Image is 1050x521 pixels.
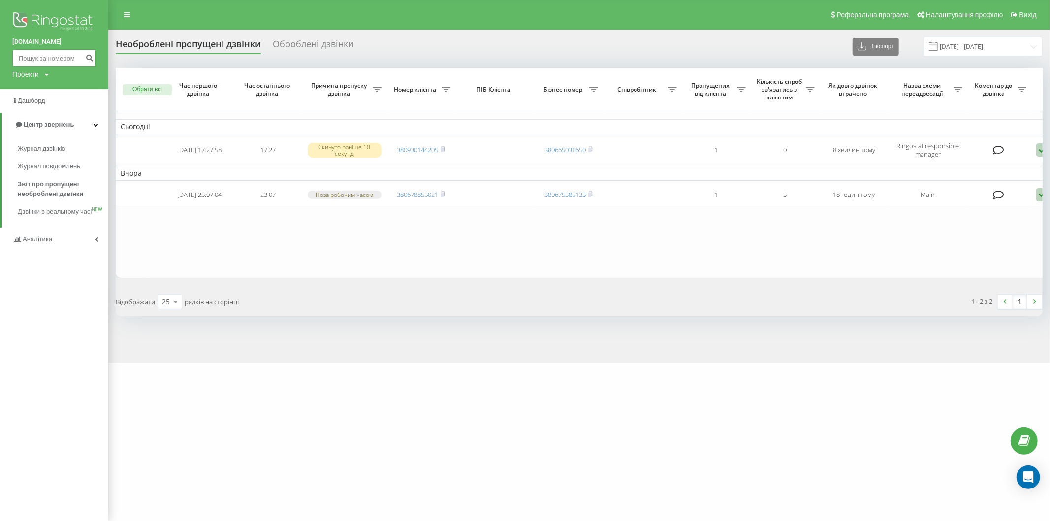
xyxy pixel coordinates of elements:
[18,140,108,158] a: Журнал дзвінків
[751,136,820,164] td: 0
[1013,295,1027,309] a: 1
[308,143,382,158] div: Скинуто раніше 10 секунд
[608,86,668,94] span: Співробітник
[18,203,108,221] a: Дзвінки в реальному часіNEW
[123,84,172,95] button: Обрати всі
[18,207,92,217] span: Дзвінки в реальному часі
[308,82,373,97] span: Причина пропуску дзвінка
[18,158,108,175] a: Журнал повідомлень
[18,97,45,104] span: Дашборд
[889,183,967,207] td: Main
[827,82,881,97] span: Як довго дзвінок втрачено
[234,136,303,164] td: 17:27
[837,11,909,19] span: Реферальна програма
[308,191,382,199] div: Поза робочим часом
[18,179,103,199] span: Звіт про пропущені необроблені дзвінки
[165,136,234,164] td: [DATE] 17:27:58
[116,297,155,306] span: Відображати
[165,183,234,207] td: [DATE] 23:07:04
[853,38,899,56] button: Експорт
[682,183,751,207] td: 1
[751,183,820,207] td: 3
[18,175,108,203] a: Звіт про пропущені необроблені дзвінки
[185,297,239,306] span: рядків на сторінці
[972,296,993,306] div: 1 - 2 з 2
[820,136,889,164] td: 8 хвилин тому
[391,86,442,94] span: Номер клієнта
[12,69,39,79] div: Проекти
[682,136,751,164] td: 1
[397,145,438,154] a: 380930144205
[889,136,967,164] td: Ringostat responsible manager
[23,235,52,243] span: Аналiтика
[539,86,589,94] span: Бізнес номер
[12,49,96,67] input: Пошук за номером
[12,10,96,34] img: Ringostat logo
[242,82,295,97] span: Час останнього дзвінка
[173,82,226,97] span: Час першого дзвінка
[687,82,737,97] span: Пропущених від клієнта
[116,39,261,54] div: Необроблені пропущені дзвінки
[18,162,80,171] span: Журнал повідомлень
[544,145,586,154] a: 380665031650
[24,121,74,128] span: Центр звернень
[397,190,438,199] a: 380678855021
[12,37,96,47] a: [DOMAIN_NAME]
[1017,465,1040,489] div: Open Intercom Messenger
[926,11,1003,19] span: Налаштування профілю
[18,144,65,154] span: Журнал дзвінків
[234,183,303,207] td: 23:07
[544,190,586,199] a: 380675385133
[1019,11,1037,19] span: Вихід
[2,113,108,136] a: Центр звернень
[820,183,889,207] td: 18 годин тому
[893,82,954,97] span: Назва схеми переадресації
[972,82,1018,97] span: Коментар до дзвінка
[273,39,353,54] div: Оброблені дзвінки
[756,78,806,101] span: Кількість спроб зв'язатись з клієнтом
[464,86,526,94] span: ПІБ Клієнта
[162,297,170,307] div: 25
